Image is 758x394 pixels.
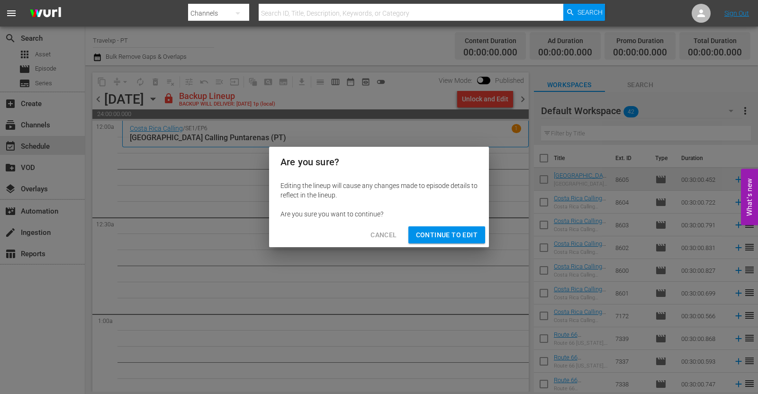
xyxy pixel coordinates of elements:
a: Sign Out [724,9,749,17]
button: Open Feedback Widget [741,169,758,225]
span: Continue to Edit [416,229,478,241]
button: Cancel [363,226,404,244]
button: Continue to Edit [408,226,485,244]
h2: Are you sure? [280,154,478,170]
span: Cancel [370,229,397,241]
span: Search [578,4,603,21]
img: ans4CAIJ8jUAAAAAAAAAAAAAAAAAAAAAAAAgQb4GAAAAAAAAAAAAAAAAAAAAAAAAJMjXAAAAAAAAAAAAAAAAAAAAAAAAgAT5G... [23,2,68,25]
div: Editing the lineup will cause any changes made to episode details to reflect in the lineup. [280,181,478,200]
div: Are you sure you want to continue? [280,209,478,219]
span: menu [6,8,17,19]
